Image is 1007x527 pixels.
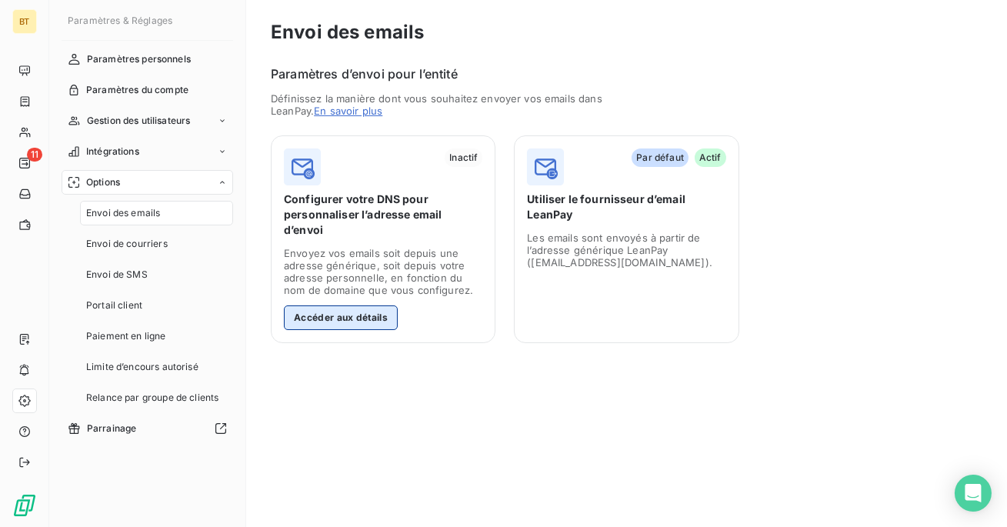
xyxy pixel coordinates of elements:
a: Paramètres personnels [62,47,233,72]
span: Intégrations [86,145,139,158]
span: Envoi des emails [86,206,160,220]
span: Configurer votre DNS pour personnaliser l’adresse email d’envoi [284,192,482,238]
a: En savoir plus [314,105,382,117]
span: 11 [27,148,42,162]
a: Envoi de courriers [80,232,233,256]
a: Relance par groupe de clients [80,385,233,410]
a: Paramètres du compte [62,78,233,102]
span: Gestion des utilisateurs [87,114,191,128]
span: Envoi de courriers [86,237,168,251]
span: Les emails sont envoyés à partir de l’adresse générique LeanPay ([EMAIL_ADDRESS][DOMAIN_NAME]). [527,232,725,269]
span: Paramètres personnels [87,52,191,66]
h3: Envoi des emails [271,18,982,46]
a: OptionsEnvoi des emailsEnvoi de courriersEnvoi de SMSPortail clientPaiement en ligneLimite d’enco... [62,170,233,410]
a: Intégrations [62,139,233,164]
a: Paiement en ligne [80,324,233,349]
a: Envoi de SMS [80,262,233,287]
span: Inactif [445,148,482,167]
span: Paramètres & Réglages [68,15,172,26]
span: Envoyez vos emails soit depuis une adresse générique, soit depuis votre adresse personnelle, en f... [284,247,482,296]
span: Parrainage [87,422,137,435]
a: Gestion des utilisateurs [62,108,233,133]
a: Portail client [80,293,233,318]
button: Accéder aux détails [284,305,398,330]
img: Logo LeanPay [12,493,37,518]
a: 11 [12,151,36,175]
span: Paiement en ligne [86,329,166,343]
a: Envoi des emails [80,201,233,225]
span: Paramètres du compte [86,83,188,97]
span: Envoi de SMS [86,268,148,282]
span: Définissez la manière dont vous souhaitez envoyer vos emails dans LeanPay. [271,92,618,117]
span: Utiliser le fournisseur d’email LeanPay [527,192,725,222]
span: Relance par groupe de clients [86,391,218,405]
a: Parrainage [62,416,233,441]
span: Par défaut [632,148,689,167]
a: Limite d’encours autorisé [80,355,233,379]
span: Limite d’encours autorisé [86,360,198,374]
span: Actif [695,148,726,167]
div: Open Intercom Messenger [955,475,992,512]
span: Options [86,175,120,189]
div: BT [12,9,37,34]
h6: Paramètres d’envoi pour l’entité [271,65,982,83]
span: Portail client [86,299,142,312]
